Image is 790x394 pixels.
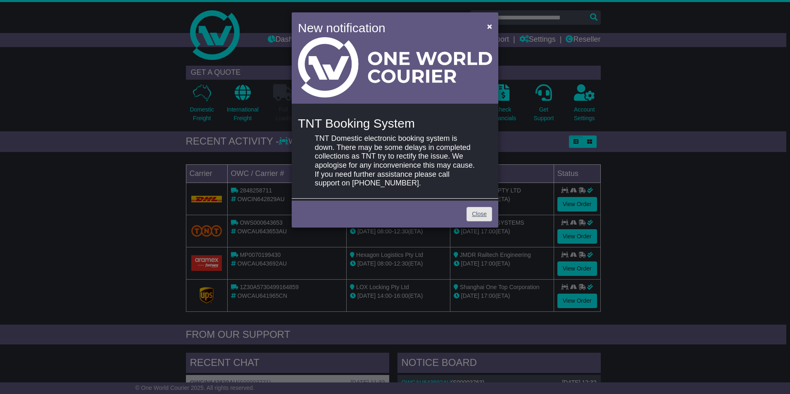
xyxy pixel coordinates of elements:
h4: New notification [298,19,475,37]
h4: TNT Booking System [298,116,492,130]
button: Close [483,18,496,35]
a: Close [466,207,492,221]
img: Light [298,37,492,97]
p: TNT Domestic electronic booking system is down. There may be some delays in completed collections... [315,134,475,188]
span: × [487,21,492,31]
